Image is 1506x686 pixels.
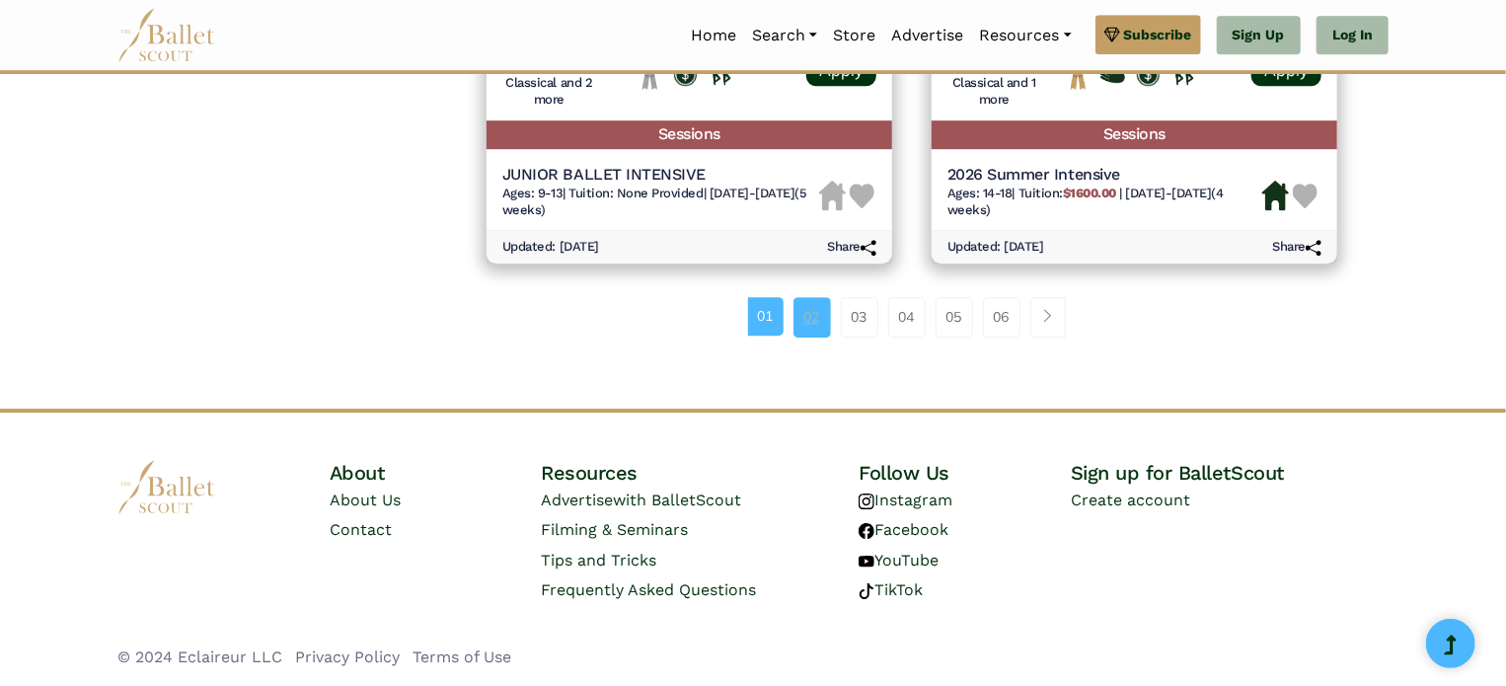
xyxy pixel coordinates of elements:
span: Subscribe [1124,24,1192,45]
h6: | | [947,186,1262,219]
a: Sign Up [1217,16,1301,55]
a: Frequently Asked Questions [541,580,756,599]
a: Log In [1317,16,1389,55]
img: instagram logo [859,494,874,509]
h4: Resources [541,460,859,486]
a: Contact [330,520,392,539]
img: youtube logo [859,554,874,570]
a: YouTube [859,551,939,570]
a: Tips and Tricks [541,551,656,570]
span: with BalletScout [613,491,741,509]
h6: Updated: [DATE] [947,239,1044,256]
a: 01 [748,297,784,335]
img: gem.svg [1104,24,1120,45]
img: Housing Available [1262,181,1289,210]
h5: 2026 Summer Intensive [947,165,1262,186]
a: 06 [983,297,1020,337]
a: Filming & Seminars [541,520,688,539]
h6: Updated: [DATE] [502,239,599,256]
a: 05 [936,297,973,337]
span: Ages: 9-13 [502,186,563,200]
a: Advertisewith BalletScout [541,491,741,509]
span: Ages: 14-18 [947,186,1013,200]
img: Housing Unavailable [819,181,846,210]
a: Create account [1071,491,1190,509]
img: Heart [850,184,874,208]
h6: Share [1272,239,1321,256]
a: About Us [330,491,401,509]
h5: JUNIOR BALLET INTENSIVE [502,165,819,186]
h4: Follow Us [859,460,1071,486]
a: 04 [888,297,926,337]
a: Advertise [883,15,971,56]
img: facebook logo [859,523,874,539]
a: Instagram [859,491,952,509]
h5: Sessions [487,120,892,149]
a: 02 [793,297,831,337]
a: Terms of Use [413,648,511,666]
a: Resources [971,15,1079,56]
span: [DATE]-[DATE] (4 weeks) [947,186,1224,217]
img: tiktok logo [859,583,874,599]
img: logo [117,460,216,514]
span: [DATE]-[DATE] (5 weeks) [502,186,807,217]
a: Store [825,15,883,56]
h6: Style: General Classical and 2 more [502,58,596,109]
h6: | | [502,186,819,219]
span: Tuition: None Provided [568,186,703,200]
a: TikTok [859,580,923,599]
h5: Sessions [932,120,1337,149]
h6: Style: General Classical and 1 more [947,58,1041,109]
nav: Page navigation example [748,297,1077,337]
a: Facebook [859,520,948,539]
h6: Share [827,239,876,256]
a: Search [744,15,825,56]
h4: About [330,460,542,486]
a: Home [683,15,744,56]
li: © 2024 Eclaireur LLC [117,645,282,670]
b: $1600.00 [1063,186,1116,200]
a: 03 [841,297,878,337]
a: Subscribe [1095,15,1201,54]
span: Tuition: [1018,186,1120,200]
img: Heart [1293,184,1318,208]
h4: Sign up for BalletScout [1071,460,1389,486]
a: Privacy Policy [295,648,400,666]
